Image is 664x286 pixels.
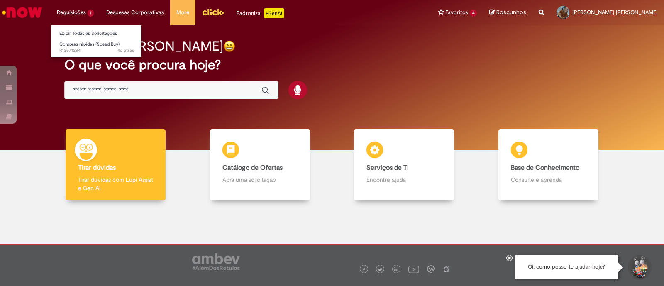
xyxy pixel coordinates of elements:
[222,176,298,184] p: Abra uma solicitação
[237,8,284,18] div: Padroniza
[64,39,223,54] h2: Bom dia, [PERSON_NAME]
[362,268,366,272] img: logo_footer_facebook.png
[476,129,621,201] a: Base de Conhecimento Consulte e aprenda
[511,164,579,172] b: Base de Conhecimento
[394,267,398,272] img: logo_footer_linkedin.png
[427,265,435,273] img: logo_footer_workplace.png
[408,264,419,274] img: logo_footer_youtube.png
[78,176,153,192] p: Tirar dúvidas com Lupi Assist e Gen Ai
[1,4,44,21] img: ServiceNow
[59,41,120,47] span: Compras rápidas (Speed Buy)
[117,47,134,54] time: 26/09/2025 15:42:37
[511,176,586,184] p: Consulte e aprenda
[88,10,94,17] span: 1
[264,8,284,18] p: +GenAi
[572,9,658,16] span: [PERSON_NAME] [PERSON_NAME]
[57,8,86,17] span: Requisições
[117,47,134,54] span: 4d atrás
[51,25,142,58] ul: Requisições
[51,40,142,55] a: Aberto R13571284 : Compras rápidas (Speed Buy)
[78,164,116,172] b: Tirar dúvidas
[489,9,526,17] a: Rascunhos
[59,47,134,54] span: R13571284
[366,176,442,184] p: Encontre ajuda
[445,8,468,17] span: Favoritos
[496,8,526,16] span: Rascunhos
[222,164,283,172] b: Catálogo de Ofertas
[442,265,450,273] img: logo_footer_naosei.png
[223,40,235,52] img: happy-face.png
[51,29,142,38] a: Exibir Todas as Solicitações
[176,8,189,17] span: More
[202,6,224,18] img: click_logo_yellow_360x200.png
[64,58,600,72] h2: O que você procura hoje?
[192,253,240,270] img: logo_footer_ambev_rotulo_gray.png
[188,129,332,201] a: Catálogo de Ofertas Abra uma solicitação
[44,129,188,201] a: Tirar dúvidas Tirar dúvidas com Lupi Assist e Gen Ai
[378,268,382,272] img: logo_footer_twitter.png
[627,255,652,280] button: Iniciar Conversa de Suporte
[515,255,618,279] div: Oi, como posso te ajudar hoje?
[332,129,476,201] a: Serviços de TI Encontre ajuda
[366,164,409,172] b: Serviços de TI
[106,8,164,17] span: Despesas Corporativas
[470,10,477,17] span: 4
